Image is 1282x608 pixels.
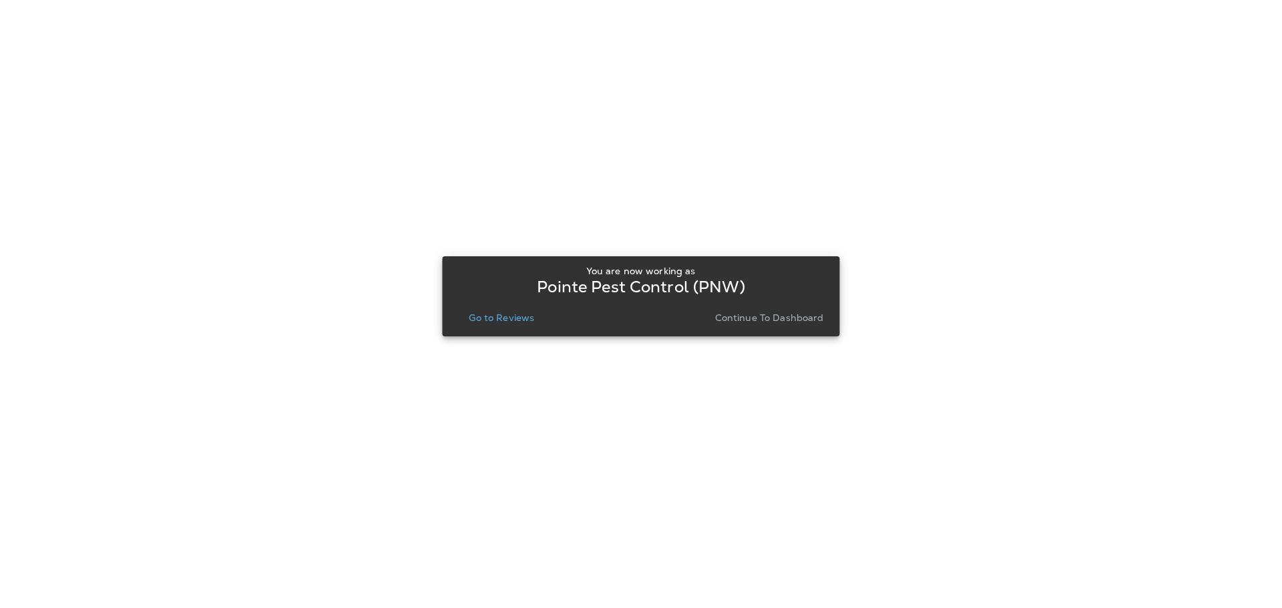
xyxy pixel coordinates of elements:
p: Continue to Dashboard [715,312,824,323]
button: Go to Reviews [463,308,540,327]
p: Go to Reviews [469,312,534,323]
button: Continue to Dashboard [710,308,829,327]
p: You are now working as [586,266,695,276]
p: Pointe Pest Control (PNW) [537,282,745,292]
